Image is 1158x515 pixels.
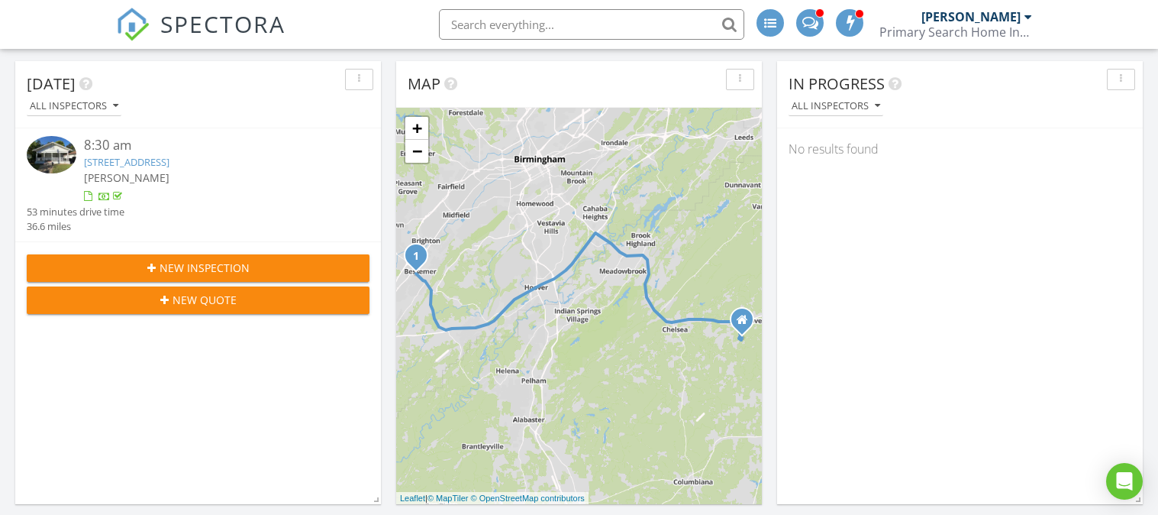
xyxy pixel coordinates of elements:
[27,136,76,173] img: 9364316%2Fcover_photos%2FXsDhF1xEfNpy0NHsb7ue%2Fsmall.jpg
[427,494,469,503] a: © MapTiler
[27,73,76,94] span: [DATE]
[84,155,169,169] a: [STREET_ADDRESS]
[84,136,341,155] div: 8:30 am
[160,260,250,276] span: New Inspection
[921,9,1021,24] div: [PERSON_NAME]
[789,96,883,117] button: All Inspectors
[408,73,440,94] span: Map
[792,101,880,112] div: All Inspectors
[116,21,285,53] a: SPECTORA
[27,205,124,219] div: 53 minutes drive time
[116,8,150,41] img: The Best Home Inspection Software - Spectora
[27,136,369,234] a: 8:30 am [STREET_ADDRESS] [PERSON_NAME] 53 minutes drive time 36.6 miles
[471,494,585,503] a: © OpenStreetMap contributors
[413,251,419,262] i: 1
[400,494,425,503] a: Leaflet
[439,9,744,40] input: Search everything...
[84,170,169,185] span: [PERSON_NAME]
[405,117,428,140] a: Zoom in
[405,140,428,163] a: Zoom out
[777,128,1143,170] div: No results found
[173,292,237,308] span: New Quote
[396,492,589,505] div: |
[160,8,285,40] span: SPECTORA
[30,101,118,112] div: All Inspectors
[27,96,121,117] button: All Inspectors
[27,254,369,282] button: New Inspection
[416,255,425,264] div: 506 15th St N, Bessemer, AL 35020
[27,287,369,314] button: New Quote
[742,319,751,329] div: 145 Willow Lake Lane, Wilsonville AL 35186
[1106,463,1143,500] div: Open Intercom Messenger
[789,73,885,94] span: In Progress
[27,219,124,234] div: 36.6 miles
[879,24,1032,40] div: Primary Search Home Inspections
